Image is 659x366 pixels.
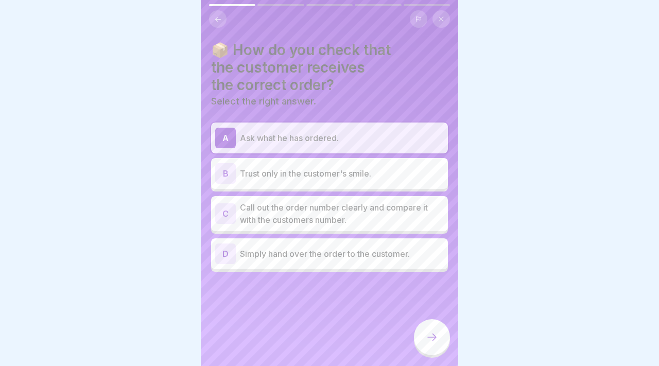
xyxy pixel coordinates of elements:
[215,203,236,224] div: C
[240,201,444,226] p: Call out the order number clearly and compare it with the customers number.
[215,243,236,264] div: D
[215,163,236,184] div: B
[240,132,444,144] p: Ask what he has ordered.
[215,128,236,148] div: A
[211,96,448,107] p: Select the right answer.
[211,41,448,94] h4: 📦 How do you check that the customer receives the correct order?
[240,248,444,260] p: Simply hand over the order to the customer.
[240,167,444,180] p: Trust only in the customer's smile.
